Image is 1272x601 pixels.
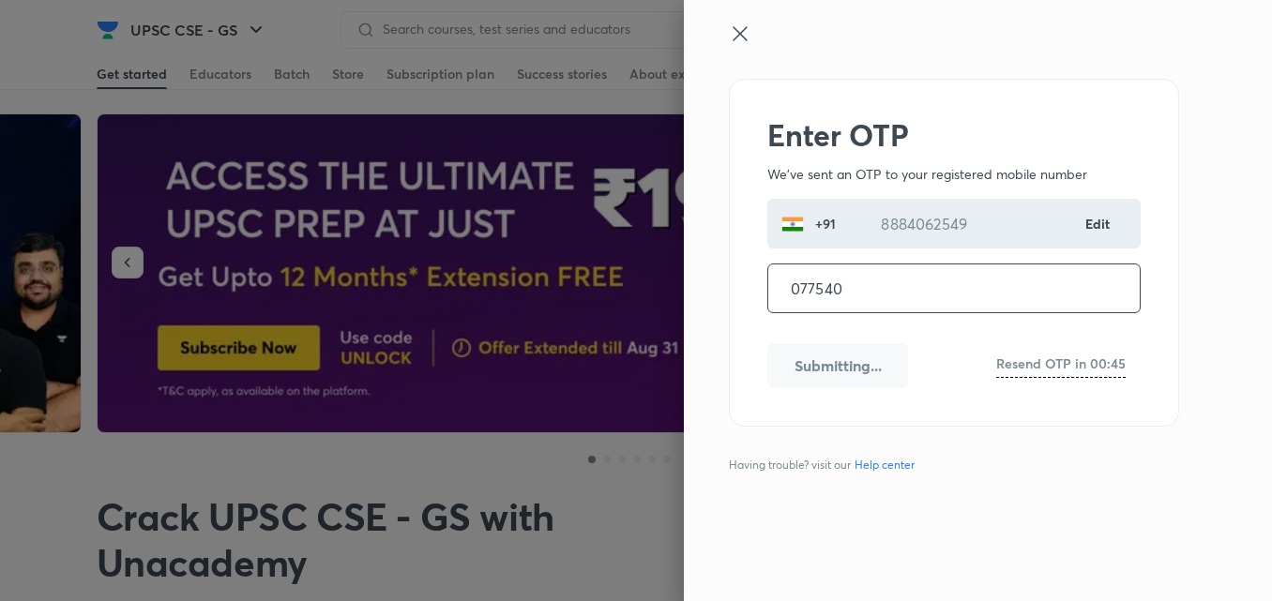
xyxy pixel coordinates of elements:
button: Submitting... [767,343,908,388]
span: Having trouble? visit our [729,457,922,473]
a: Edit [1085,214,1112,233]
h2: Enter OTP [767,117,1141,153]
p: We've sent an OTP to your registered mobile number [767,164,1141,184]
p: +91 [804,214,843,233]
a: Help center [851,457,918,473]
img: India [781,213,804,235]
h6: Resend OTP in 00:45 [996,353,1126,373]
input: One time password [768,264,1140,312]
